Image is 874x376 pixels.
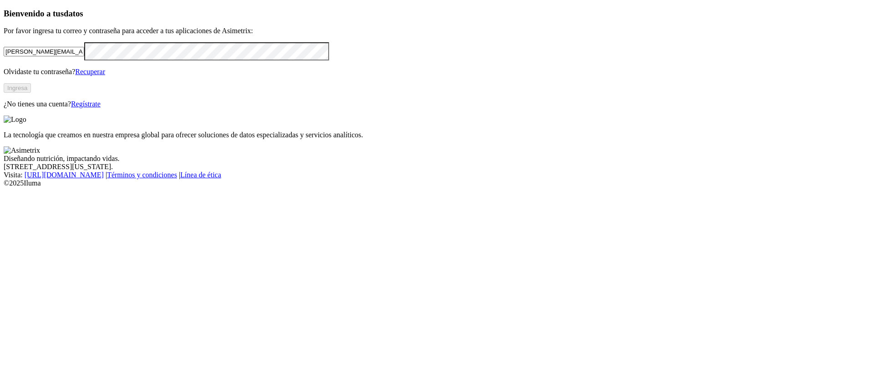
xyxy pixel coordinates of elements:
[4,100,870,108] p: ¿No tienes una cuenta?
[4,163,870,171] div: [STREET_ADDRESS][US_STATE].
[4,179,870,187] div: © 2025 Iluma
[4,9,870,19] h3: Bienvenido a tus
[64,9,83,18] span: datos
[4,171,870,179] div: Visita : | |
[180,171,221,179] a: Línea de ética
[4,155,870,163] div: Diseñando nutrición, impactando vidas.
[71,100,101,108] a: Regístrate
[4,68,870,76] p: Olvidaste tu contraseña?
[4,83,31,93] button: Ingresa
[4,115,26,124] img: Logo
[4,131,870,139] p: La tecnología que creamos en nuestra empresa global para ofrecer soluciones de datos especializad...
[4,27,870,35] p: Por favor ingresa tu correo y contraseña para acceder a tus aplicaciones de Asimetrix:
[4,146,40,155] img: Asimetrix
[107,171,177,179] a: Términos y condiciones
[4,47,84,56] input: Tu correo
[25,171,104,179] a: [URL][DOMAIN_NAME]
[75,68,105,75] a: Recuperar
